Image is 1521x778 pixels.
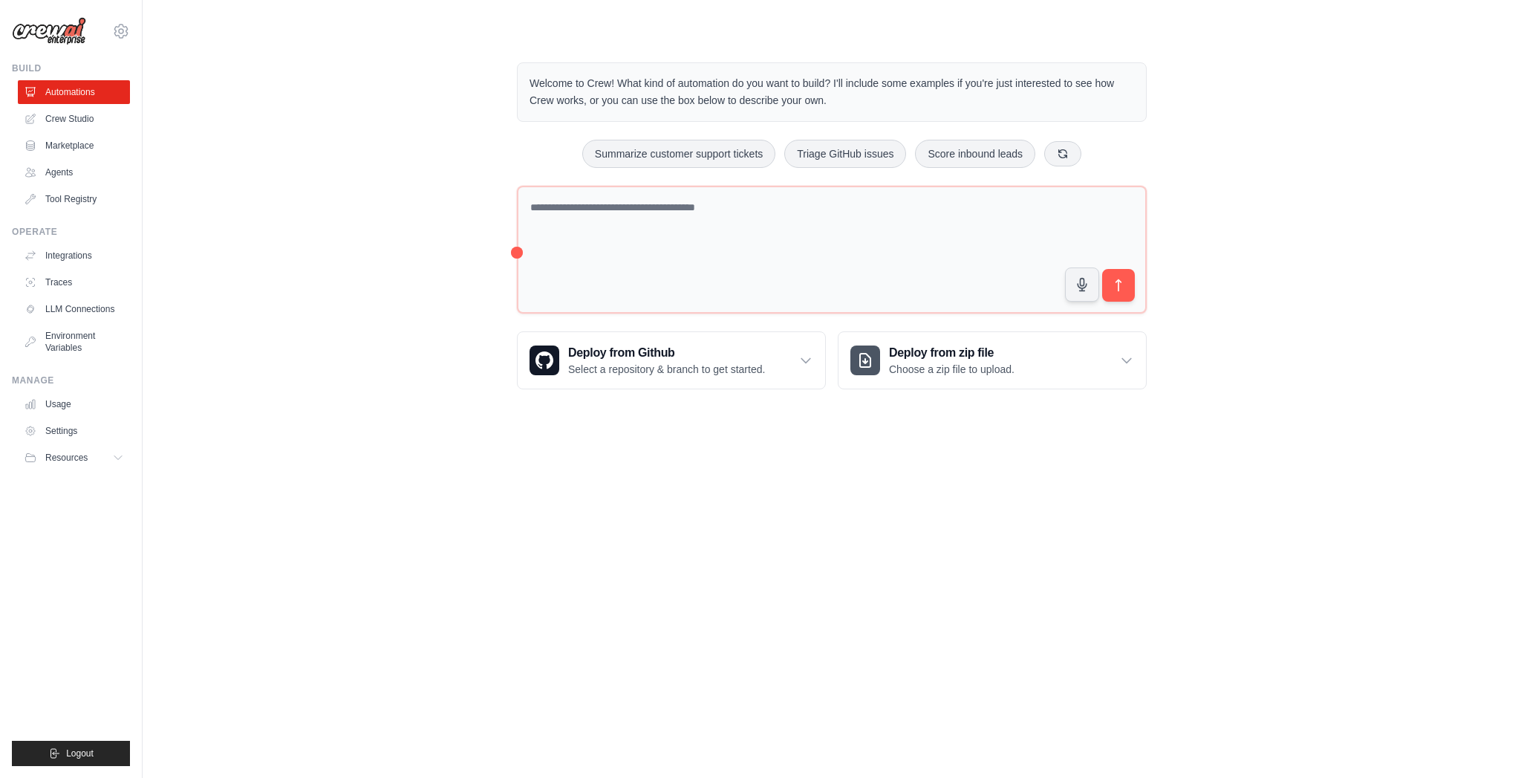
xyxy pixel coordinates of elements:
[889,362,1014,377] p: Choose a zip file to upload.
[66,748,94,759] span: Logout
[889,344,1014,362] h3: Deploy from zip file
[18,107,130,131] a: Crew Studio
[18,244,130,268] a: Integrations
[568,344,765,362] h3: Deploy from Github
[18,187,130,211] a: Tool Registry
[12,62,130,74] div: Build
[18,80,130,104] a: Automations
[18,446,130,470] button: Resources
[18,134,130,158] a: Marketplace
[12,375,130,386] div: Manage
[530,75,1134,109] p: Welcome to Crew! What kind of automation do you want to build? I'll include some examples if you'...
[45,452,88,464] span: Resources
[12,17,86,45] img: Logo
[18,297,130,321] a: LLM Connections
[915,140,1035,168] button: Score inbound leads
[18,161,130,184] a: Agents
[784,140,906,168] button: Triage GitHub issues
[568,362,765,377] p: Select a repository & branch to get started.
[12,226,130,238] div: Operate
[18,324,130,360] a: Environment Variables
[18,419,130,443] a: Settings
[18,270,130,294] a: Traces
[582,140,775,168] button: Summarize customer support tickets
[18,392,130,416] a: Usage
[12,741,130,766] button: Logout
